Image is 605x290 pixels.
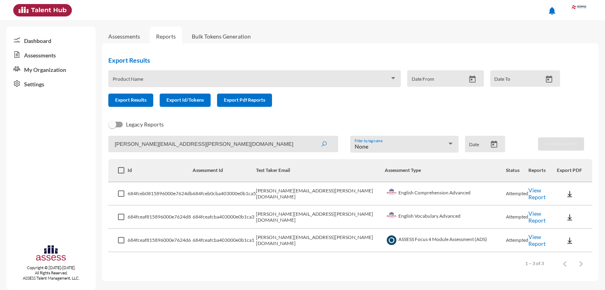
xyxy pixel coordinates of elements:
[108,94,153,107] button: Export Results
[573,255,589,272] button: Next page
[528,159,557,182] th: Reports
[506,206,528,229] td: Attempted
[542,75,556,84] button: Open calendar
[6,33,95,47] a: Dashboard
[150,27,182,46] a: Reports
[108,136,338,152] input: Search by name, token, assessment type, etc.
[217,94,272,107] button: Export Pdf Reports
[6,76,95,91] a: Settings
[193,159,256,182] th: Assessment Id
[108,56,566,64] h2: Export Results
[193,229,256,252] td: 684fceafcba403000e0b1ca1
[193,182,256,206] td: 684fceb0cba403000e0b1ca5
[547,6,557,16] mat-icon: notifications
[385,206,506,229] td: English Vocabulary Advanced
[166,97,204,103] span: Export Id/Tokens
[128,182,193,206] td: 684fceb0815896000e7624db
[506,159,528,182] th: Status
[224,97,265,103] span: Export Pdf Reports
[528,233,546,247] a: View Report
[506,229,528,252] td: Attempted
[128,206,193,229] td: 684fceaf815896000e7624d8
[385,159,506,182] th: Assessment Type
[355,143,368,150] span: None
[6,62,95,76] a: My Organization
[256,229,385,252] td: [PERSON_NAME][EMAIL_ADDRESS][PERSON_NAME][DOMAIN_NAME]
[128,229,193,252] td: 684fceaf815896000e7624d6
[465,75,479,84] button: Open calendar
[256,182,385,206] td: [PERSON_NAME][EMAIL_ADDRESS][PERSON_NAME][DOMAIN_NAME]
[525,260,544,266] div: 1 – 3 of 3
[6,265,95,281] p: Copyright © [DATE]-[DATE]. All Rights Reserved. ASSESS Talent Management, LLC.
[193,206,256,229] td: 684fceafcba403000e0b1ca3
[506,182,528,206] td: Attempted
[160,94,211,107] button: Export Id/Tokens
[557,255,573,272] button: Previous page
[256,206,385,229] td: [PERSON_NAME][EMAIL_ADDRESS][PERSON_NAME][DOMAIN_NAME]
[126,120,164,129] span: Legacy Reports
[108,33,140,40] a: Assessments
[557,159,592,182] th: Export PDF
[35,244,67,263] img: assesscompany-logo.png
[385,182,506,206] td: English Comprehension Advanced
[385,229,506,252] td: ASSESS Focus 4 Module Assessment (ADS)
[487,140,501,149] button: Open calendar
[115,97,146,103] span: Export Results
[128,159,193,182] th: Id
[185,27,257,46] a: Bulk Tokens Generation
[108,252,592,275] mat-paginator: Select page
[256,159,385,182] th: Test Taker Email
[528,210,546,224] a: View Report
[6,47,95,62] a: Assessments
[545,141,577,147] span: Download PDF
[538,137,584,151] button: Download PDF
[528,187,546,200] a: View Report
